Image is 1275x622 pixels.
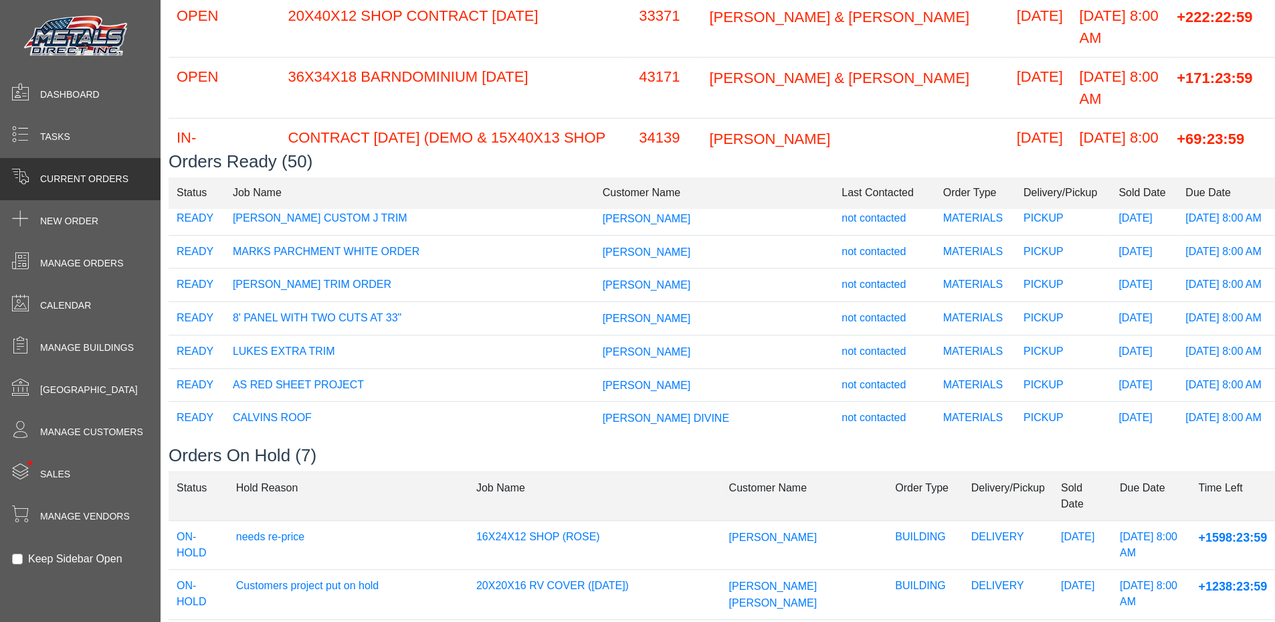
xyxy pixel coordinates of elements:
td: [DATE] 8:00 AM [1177,268,1275,302]
td: 8' PANEL WITH TWO CUTS AT 33" [225,302,595,335]
td: PICKUP [1015,235,1110,268]
td: [DATE] 8:00 AM [1177,335,1275,368]
td: READY [169,268,225,302]
span: [PERSON_NAME] [603,246,691,257]
td: not contacted [833,402,935,435]
td: DELIVERY [963,521,1053,570]
td: [DATE] [1053,521,1112,570]
td: MATERIALS [935,302,1015,335]
label: Keep Sidebar Open [28,551,122,567]
td: [DATE] [1110,268,1177,302]
td: 34139 [631,118,701,179]
td: [DATE] [1008,57,1071,118]
td: Sold Date [1053,472,1112,521]
td: Due Date [1112,472,1191,521]
span: Dashboard [40,88,100,102]
td: PICKUP [1015,202,1110,235]
td: Customers project put on hold [228,570,468,620]
span: +171:23:59 [1177,69,1252,86]
td: Delivery/Pickup [963,472,1053,521]
span: Manage Vendors [40,510,130,524]
span: +1238:23:59 [1198,580,1267,593]
td: Last Contacted [833,177,935,210]
td: [DATE] [1110,402,1177,435]
td: [DATE] 8:00 AM [1177,202,1275,235]
td: Order Type [935,177,1015,210]
span: [PERSON_NAME] & [PERSON_NAME] [709,8,969,25]
span: Calendar [40,299,91,313]
td: Delivery/Pickup [1015,177,1110,210]
span: [PERSON_NAME] [603,346,691,358]
td: MATERIALS [935,202,1015,235]
span: New Order [40,214,98,228]
td: READY [169,235,225,268]
td: [PERSON_NAME] CUSTOM J TRIM [225,202,595,235]
h3: Orders Ready (50) [169,151,1275,172]
td: [DATE] [1110,302,1177,335]
td: PICKUP [1015,368,1110,402]
td: Customer Name [595,177,834,210]
span: Current Orders [40,172,128,186]
span: Manage Orders [40,256,123,270]
td: PICKUP [1015,302,1110,335]
td: READY [169,368,225,402]
span: [PERSON_NAME] & [PERSON_NAME] [709,69,969,86]
td: MATERIALS [935,268,1015,302]
td: [DATE] 8:00 AM [1177,402,1275,435]
td: [DATE] 8:00 AM [1177,302,1275,335]
td: Job Name [468,472,721,521]
td: 20X20X16 RV COVER ([DATE]) [468,570,721,620]
span: • [13,441,47,485]
span: [PERSON_NAME] [729,532,817,543]
td: READY [169,302,225,335]
td: OPEN [169,57,280,118]
td: Order Type [887,472,963,521]
td: needs re-price [228,521,468,570]
span: +1598:23:59 [1198,531,1267,544]
td: [DATE] 8:00 AM [1112,570,1191,620]
td: not contacted [833,335,935,368]
td: READY [169,335,225,368]
td: CONTRACT [DATE] (DEMO & 15X40X13 SHOP AND 12X30X13 SHOP) [280,118,631,179]
td: [DATE] [1110,335,1177,368]
td: [DATE] [1053,570,1112,620]
td: not contacted [833,235,935,268]
td: [DATE] 8:00 AM [1071,57,1169,118]
span: [PERSON_NAME] [709,130,830,147]
td: 36X34X18 BARNDOMINIUM [DATE] [280,57,631,118]
td: READY [169,202,225,235]
td: MATERIALS [935,402,1015,435]
td: DELIVERY [963,570,1053,620]
span: Manage Buildings [40,341,134,355]
td: AS RED SHEET PROJECT [225,368,595,402]
span: Tasks [40,130,70,144]
td: [DATE] [1008,118,1071,179]
td: BUILDING [887,570,963,620]
td: [DATE] 8:00 AM [1177,235,1275,268]
td: [DATE] 8:00 AM [1071,118,1169,179]
td: IN-PROGRESS [169,118,280,179]
td: not contacted [833,268,935,302]
td: READY [169,402,225,435]
span: +222:22:59 [1177,8,1252,25]
td: 43171 [631,57,701,118]
span: [PERSON_NAME] [PERSON_NAME] [729,580,817,609]
td: [DATE] 8:00 AM [1177,368,1275,402]
span: [PERSON_NAME] DIVINE [603,412,729,424]
td: ON-HOLD [169,521,228,570]
td: [DATE] [1110,235,1177,268]
td: MATERIALS [935,335,1015,368]
td: MATERIALS [935,368,1015,402]
h3: Orders On Hold (7) [169,445,1275,466]
span: [GEOGRAPHIC_DATA] [40,383,138,397]
span: Sales [40,467,70,481]
td: not contacted [833,202,935,235]
td: CALVINS ROOF [225,402,595,435]
td: PICKUP [1015,402,1110,435]
td: Hold Reason [228,472,468,521]
td: Status [169,472,228,521]
td: Time Left [1190,472,1275,521]
span: [PERSON_NAME] [603,379,691,390]
img: Metals Direct Inc Logo [20,12,134,62]
span: [PERSON_NAME] [603,213,691,224]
